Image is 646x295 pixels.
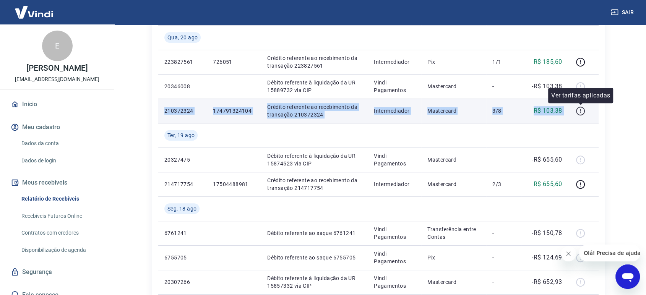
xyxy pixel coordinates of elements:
p: Intermediador [374,58,415,66]
p: - [492,278,515,286]
a: Segurança [9,264,105,280]
p: - [492,156,515,164]
p: 17504488981 [213,180,255,188]
p: 20327475 [164,156,201,164]
p: 726051 [213,58,255,66]
div: E [42,31,73,61]
button: Meu cadastro [9,119,105,136]
p: R$ 185,60 [534,57,562,66]
p: 3/8 [492,107,515,115]
p: [PERSON_NAME] [26,64,88,72]
p: Crédito referente ao recebimento da transação 223827561 [267,54,362,70]
p: Vindi Pagamentos [374,152,415,167]
p: Intermediador [374,107,415,115]
p: Mastercard [427,107,480,115]
p: Vindi Pagamentos [374,79,415,94]
p: - [492,83,515,90]
a: Dados da conta [18,136,105,151]
p: 6755705 [164,254,201,261]
a: Disponibilização de agenda [18,242,105,258]
p: - [492,254,515,261]
a: Relatório de Recebíveis [18,191,105,207]
p: Intermediador [374,180,415,188]
p: Vindi Pagamentos [374,250,415,265]
p: 210372324 [164,107,201,115]
p: Débito referente à liquidação da UR 15889732 via CIP [267,79,362,94]
p: 20307266 [164,278,201,286]
a: Recebíveis Futuros Online [18,208,105,224]
p: 1/1 [492,58,515,66]
span: Qua, 20 ago [167,34,198,41]
iframe: Botão para abrir a janela de mensagens [615,264,640,289]
p: Vindi Pagamentos [374,274,415,290]
p: Débito referente ao saque 6761241 [267,229,362,237]
p: Pix [427,254,480,261]
p: Mastercard [427,180,480,188]
iframe: Fechar mensagem [561,246,576,261]
span: Ter, 19 ago [167,131,195,139]
a: Dados de login [18,153,105,169]
p: Débito referente à liquidação da UR 15874523 via CIP [267,152,362,167]
p: Vindi Pagamentos [374,225,415,241]
p: -R$ 103,38 [532,82,562,91]
p: 6761241 [164,229,201,237]
p: -R$ 655,60 [532,155,562,164]
p: Mastercard [427,156,480,164]
p: Mastercard [427,278,480,286]
p: Ver tarifas aplicadas [551,91,610,100]
p: Crédito referente ao recebimento da transação 214717754 [267,177,362,192]
span: Seg, 18 ago [167,205,196,212]
p: - [492,229,515,237]
p: [EMAIL_ADDRESS][DOMAIN_NAME] [15,75,99,83]
p: 214717754 [164,180,201,188]
button: Meus recebíveis [9,174,105,191]
iframe: Mensagem da empresa [579,245,640,261]
img: Vindi [9,0,59,24]
p: -R$ 652,93 [532,277,562,287]
button: Sair [609,5,637,19]
p: 174791324104 [213,107,255,115]
p: 2/3 [492,180,515,188]
p: R$ 103,38 [534,106,562,115]
p: Pix [427,58,480,66]
p: -R$ 124,69 [532,253,562,262]
p: Débito referente ao saque 6755705 [267,254,362,261]
p: Mastercard [427,83,480,90]
p: 20346008 [164,83,201,90]
a: Início [9,96,105,113]
p: 223827561 [164,58,201,66]
p: Débito referente à liquidação da UR 15857332 via CIP [267,274,362,290]
p: Crédito referente ao recebimento da transação 210372324 [267,103,362,118]
p: Transferência entre Contas [427,225,480,241]
a: Contratos com credores [18,225,105,241]
p: R$ 655,60 [534,180,562,189]
p: -R$ 150,78 [532,229,562,238]
span: Olá! Precisa de ajuda? [5,5,64,11]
